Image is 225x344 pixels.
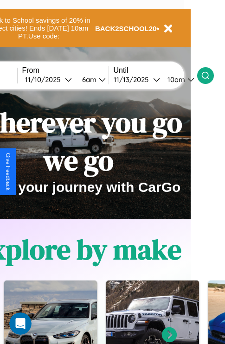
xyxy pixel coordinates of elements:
label: Until [114,66,197,75]
div: Give Feedback [5,153,11,191]
div: 10am [163,75,187,84]
button: 6am [75,75,109,84]
div: 11 / 10 / 2025 [25,75,65,84]
button: 11/10/2025 [22,75,75,84]
button: 10am [160,75,197,84]
div: 11 / 13 / 2025 [114,75,153,84]
label: From [22,66,109,75]
iframe: Intercom live chat [9,312,32,335]
b: BACK2SCHOOL20 [95,25,157,32]
div: 6am [77,75,99,84]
